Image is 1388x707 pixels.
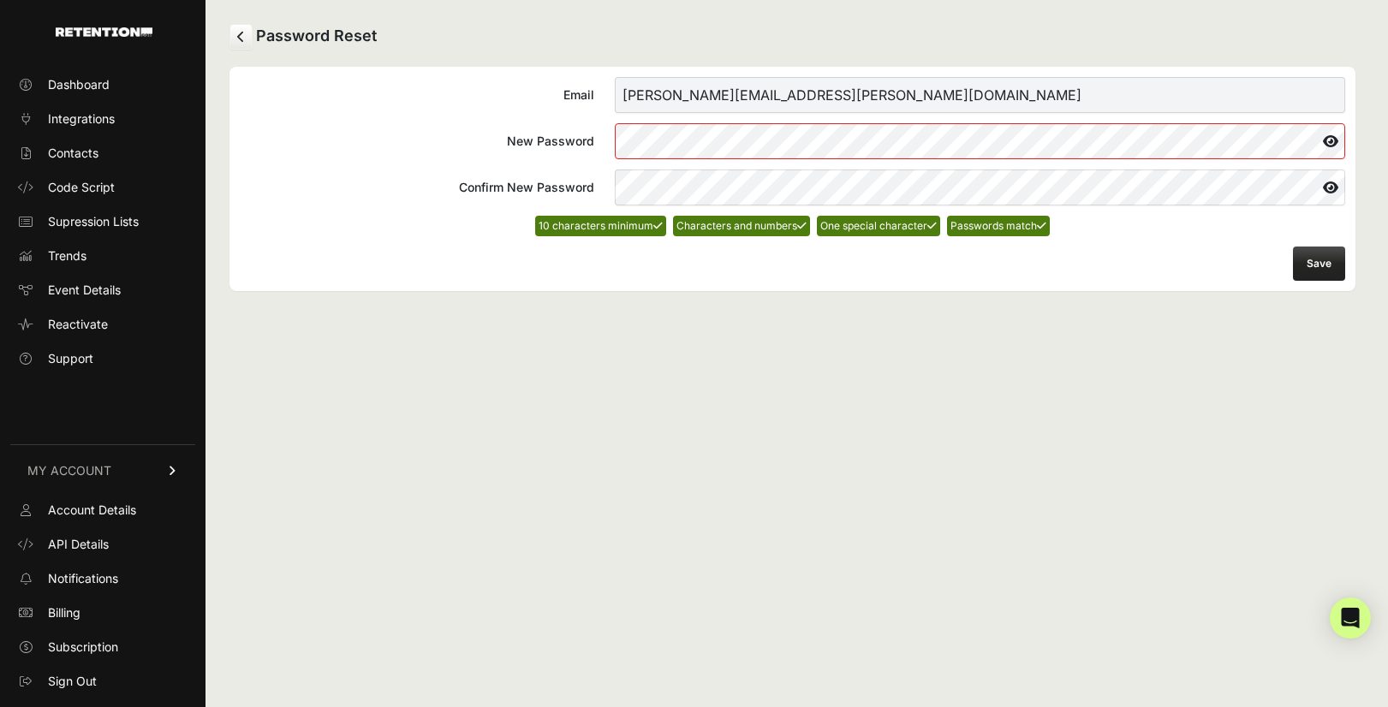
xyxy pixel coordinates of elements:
span: Subscription [48,639,118,656]
input: New Password [615,123,1345,159]
span: Event Details [48,282,121,299]
a: Notifications [10,565,195,592]
span: Dashboard [48,76,110,93]
a: Reactivate [10,311,195,338]
a: Integrations [10,105,195,133]
a: MY ACCOUNT [10,444,195,496]
a: Subscription [10,633,195,661]
a: Code Script [10,174,195,201]
span: Account Details [48,502,136,519]
li: 10 characters minimum [535,216,666,236]
a: Account Details [10,496,195,524]
input: Email [615,77,1345,113]
a: Trends [10,242,195,270]
div: New Password [240,133,594,150]
span: Sign Out [48,673,97,690]
a: Event Details [10,276,195,304]
a: Support [10,345,195,372]
span: API Details [48,536,109,553]
span: MY ACCOUNT [27,462,111,479]
div: Email [240,86,594,104]
div: Confirm New Password [240,179,594,196]
a: Dashboard [10,71,195,98]
a: Contacts [10,140,195,167]
span: Contacts [48,145,98,162]
a: API Details [10,531,195,558]
li: Characters and numbers [673,216,810,236]
img: Retention.com [56,27,152,37]
span: Trends [48,247,86,264]
span: Integrations [48,110,115,128]
span: Reactivate [48,316,108,333]
button: Save [1293,247,1345,281]
li: Passwords match [947,216,1050,236]
span: Billing [48,604,80,621]
a: Sign Out [10,668,195,695]
div: Open Intercom Messenger [1330,597,1371,639]
input: Confirm New Password [615,169,1345,205]
li: One special character [817,216,940,236]
span: Support [48,350,93,367]
a: Billing [10,599,195,627]
span: Code Script [48,179,115,196]
span: Supression Lists [48,213,139,230]
a: Supression Lists [10,208,195,235]
h2: Password Reset [229,24,1355,50]
span: Notifications [48,570,118,587]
